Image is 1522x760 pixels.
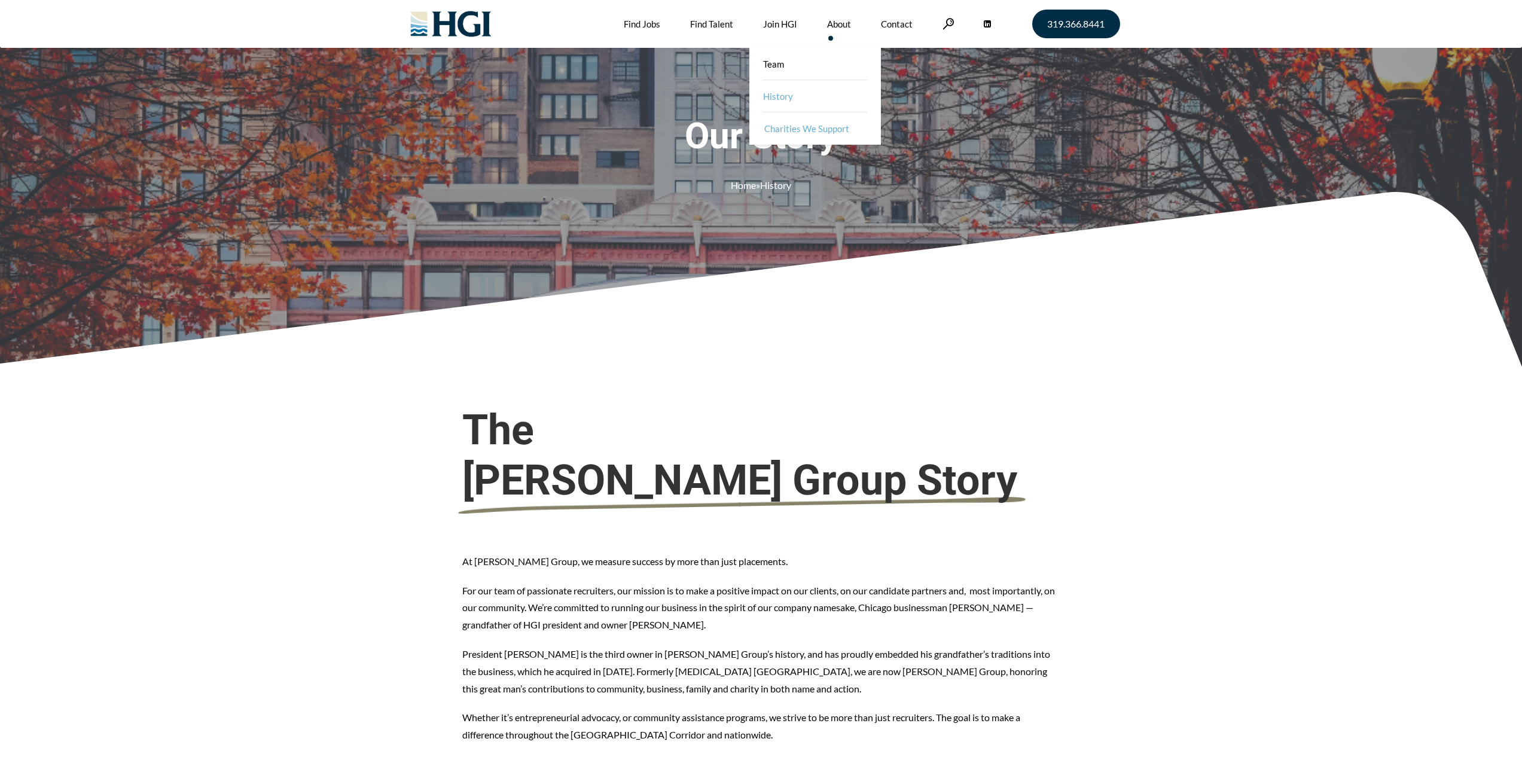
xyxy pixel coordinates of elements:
[462,553,1060,570] p: At [PERSON_NAME] Group, we measure success by more than just placements.
[731,179,791,191] span: »
[462,455,1017,505] u: [PERSON_NAME] Group Story
[751,112,882,145] a: Charities We Support
[1032,10,1120,38] a: 319.366.8441
[943,18,954,29] a: Search
[749,80,881,112] a: History
[462,405,1060,505] span: The
[731,179,756,191] a: Home
[588,115,935,158] span: Our Story
[749,48,881,80] a: Team
[1047,19,1105,29] span: 319.366.8441
[462,709,1060,744] p: Whether it’s entrepreneurial advocacy, or community assistance programs, we strive to be more tha...
[462,646,1060,697] p: President [PERSON_NAME] is the third owner in [PERSON_NAME] Group’s history, and has proudly embe...
[462,582,1060,634] p: For our team of passionate recruiters, our mission is to make a positive impact on our clients, o...
[760,179,791,191] span: History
